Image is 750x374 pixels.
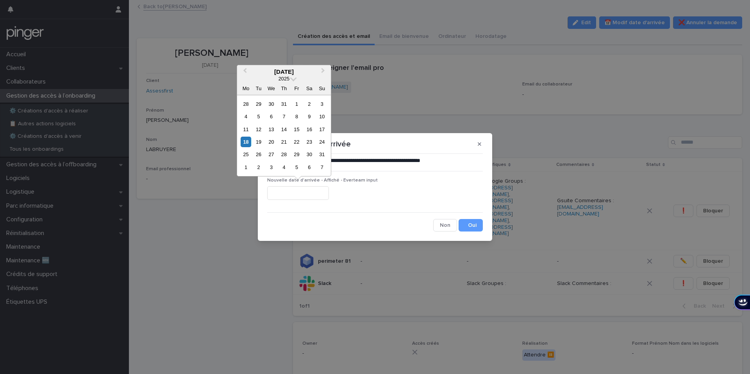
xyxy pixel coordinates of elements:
span: 2025 [279,76,289,82]
div: Choose Thursday, 4 September 2025 [279,162,289,173]
div: Choose Sunday, 31 August 2025 [317,149,327,160]
div: Fr [291,83,302,94]
div: Choose Monday, 25 August 2025 [241,149,251,160]
div: Choose Thursday, 7 August 2025 [279,111,289,122]
div: Choose Saturday, 2 August 2025 [304,99,314,109]
div: [DATE] [237,68,331,75]
div: Choose Sunday, 17 August 2025 [317,124,327,135]
div: Su [317,83,327,94]
div: Choose Sunday, 3 August 2025 [317,99,327,109]
div: Choose Thursday, 21 August 2025 [279,137,289,147]
div: Choose Monday, 28 July 2025 [241,99,251,109]
div: Choose Saturday, 9 August 2025 [304,111,314,122]
div: Choose Monday, 1 September 2025 [241,162,251,173]
div: Choose Wednesday, 3 September 2025 [266,162,277,173]
div: We [266,83,277,94]
button: Next Month [318,66,330,78]
div: Choose Sunday, 24 August 2025 [317,137,327,147]
div: Choose Sunday, 10 August 2025 [317,111,327,122]
div: Choose Sunday, 7 September 2025 [317,162,327,173]
div: Choose Wednesday, 27 August 2025 [266,149,277,160]
div: Choose Saturday, 6 September 2025 [304,162,314,173]
div: Choose Saturday, 30 August 2025 [304,149,314,160]
div: Choose Tuesday, 29 July 2025 [253,99,264,109]
div: Choose Tuesday, 26 August 2025 [253,149,264,160]
div: Choose Tuesday, 2 September 2025 [253,162,264,173]
button: Previous Month [238,66,250,78]
div: month 2025-08 [239,98,328,174]
div: Mo [241,83,251,94]
div: Choose Friday, 15 August 2025 [291,124,302,135]
div: Choose Tuesday, 19 August 2025 [253,137,264,147]
div: Choose Wednesday, 13 August 2025 [266,124,277,135]
div: Sa [304,83,314,94]
div: Choose Wednesday, 20 August 2025 [266,137,277,147]
div: Choose Tuesday, 5 August 2025 [253,111,264,122]
div: Choose Saturday, 16 August 2025 [304,124,314,135]
div: Choose Friday, 1 August 2025 [291,99,302,109]
div: Choose Wednesday, 30 July 2025 [266,99,277,109]
div: Choose Wednesday, 6 August 2025 [266,111,277,122]
div: Choose Saturday, 23 August 2025 [304,137,314,147]
div: Choose Thursday, 28 August 2025 [279,149,289,160]
div: Th [279,83,289,94]
div: Choose Thursday, 31 July 2025 [279,99,289,109]
div: Choose Tuesday, 12 August 2025 [253,124,264,135]
div: Choose Friday, 22 August 2025 [291,137,302,147]
div: Choose Monday, 18 August 2025 [241,137,251,147]
div: Tu [253,83,264,94]
div: Choose Thursday, 14 August 2025 [279,124,289,135]
div: Choose Friday, 5 September 2025 [291,162,302,173]
div: Choose Friday, 8 August 2025 [291,111,302,122]
div: Choose Monday, 4 August 2025 [241,111,251,122]
div: Choose Monday, 11 August 2025 [241,124,251,135]
span: Nouvelle date d'arrivée - Affiché - Everteam input [267,178,378,183]
div: Choose Friday, 29 August 2025 [291,149,302,160]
